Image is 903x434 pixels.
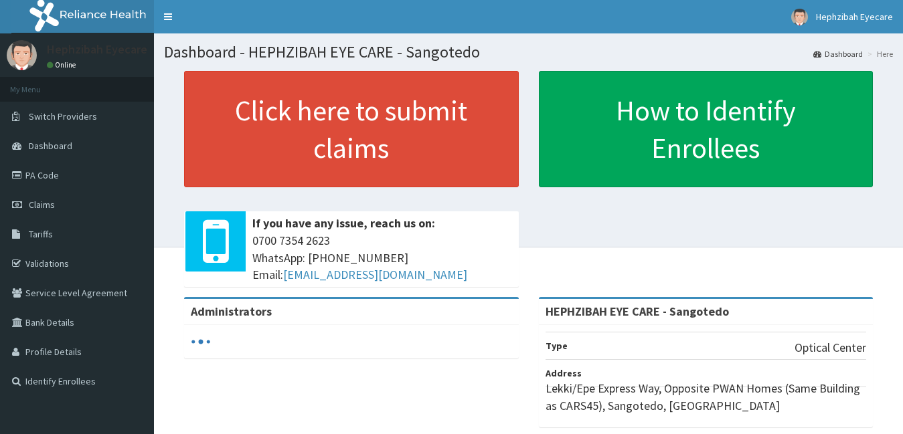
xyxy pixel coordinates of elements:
[252,215,435,231] b: If you have any issue, reach us on:
[184,71,519,187] a: Click here to submit claims
[29,110,97,122] span: Switch Providers
[29,140,72,152] span: Dashboard
[546,367,582,379] b: Address
[864,48,893,60] li: Here
[191,304,272,319] b: Administrators
[164,43,893,61] h1: Dashboard - HEPHZIBAH EYE CARE - Sangotedo
[29,228,53,240] span: Tariffs
[7,40,37,70] img: User Image
[47,60,79,70] a: Online
[546,304,729,319] strong: HEPHZIBAH EYE CARE - Sangotedo
[546,380,867,414] p: Lekki/Epe Express Way, Opposite PWAN Homes (Same Building as CARS45), Sangotedo, [GEOGRAPHIC_DATA]
[283,267,467,282] a: [EMAIL_ADDRESS][DOMAIN_NAME]
[791,9,808,25] img: User Image
[47,43,147,56] p: Hephzibah Eyecare
[813,48,863,60] a: Dashboard
[252,232,512,284] span: 0700 7354 2623 WhatsApp: [PHONE_NUMBER] Email:
[795,339,866,356] p: Optical Center
[816,11,893,23] span: Hephzibah Eyecare
[191,332,211,352] svg: audio-loading
[29,199,55,211] span: Claims
[539,71,874,187] a: How to Identify Enrollees
[546,340,568,352] b: Type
